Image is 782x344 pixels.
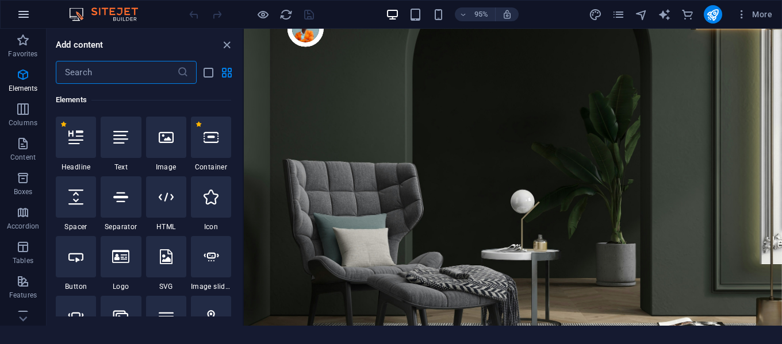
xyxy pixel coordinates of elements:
span: Remove from favorites [60,121,67,127]
button: navigator [635,7,649,21]
p: Accordion [7,222,39,231]
span: Button [56,282,96,291]
p: Features [9,291,37,300]
button: reload [279,7,293,21]
h6: 95% [472,7,490,21]
h6: Elements [56,93,231,107]
div: SVG [146,236,186,291]
div: Spacer [56,176,96,231]
div: Button [56,236,96,291]
div: Icon [191,176,231,231]
p: Tables [13,256,33,265]
i: On resize automatically adjust zoom level to fit chosen device. [502,9,512,20]
span: SVG [146,282,186,291]
button: grid-view [220,65,233,79]
i: Design (Ctrl+Alt+Y) [589,8,602,21]
button: pages [612,7,626,21]
button: close panel [220,38,233,52]
input: Search [56,61,177,84]
span: Remove from favorites [195,121,202,127]
span: Separator [101,222,141,231]
span: Image [146,163,186,172]
div: Image [146,117,186,172]
span: Spacer [56,222,96,231]
div: Image slider [191,236,231,291]
p: Boxes [14,187,33,196]
span: HTML [146,222,186,231]
button: text_generator [658,7,672,21]
button: 95% [455,7,496,21]
span: Logo [101,282,141,291]
i: Publish [706,8,719,21]
p: Columns [9,118,37,127]
p: Elements [9,84,38,93]
i: Commerce [681,8,694,21]
button: More [731,5,777,24]
span: Text [101,163,141,172]
span: Container [191,163,231,172]
div: Text [101,117,141,172]
button: commerce [681,7,695,21]
div: HTML [146,176,186,231]
button: list-view [201,65,215,79]
span: Icon [191,222,231,231]
h6: Add content [56,38,103,52]
button: publish [704,5,722,24]
img: Editor Logo [66,7,152,21]
span: Headline [56,163,96,172]
span: Image slider [191,282,231,291]
button: Click here to leave preview mode and continue editing [256,7,270,21]
div: Separator [101,176,141,231]
i: AI Writer [658,8,671,21]
span: More [736,9,772,20]
p: Content [10,153,36,162]
div: Container [191,117,231,172]
button: design [589,7,603,21]
i: Pages (Ctrl+Alt+S) [612,8,625,21]
div: Headline [56,117,96,172]
p: Favorites [8,49,37,59]
div: Logo [101,236,141,291]
i: Reload page [279,8,293,21]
